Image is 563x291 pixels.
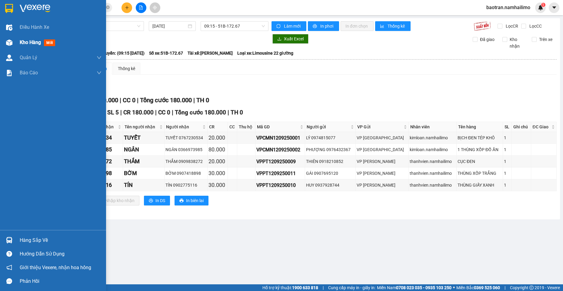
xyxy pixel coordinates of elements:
[120,96,121,104] span: |
[123,109,154,116] span: CR 180.000
[44,39,55,46] span: mới
[123,144,165,156] td: NGÂN
[118,65,135,72] div: Thống kê
[165,170,206,177] div: BỜM 0907418898
[313,24,318,29] span: printer
[20,69,38,76] span: Báo cáo
[284,23,301,29] span: Làm mới
[208,134,227,142] div: 20.000
[186,197,204,204] span: In biên lai
[284,36,304,42] span: Xuất Excel
[512,122,531,132] th: Ghi chú
[152,23,187,29] input: 12/09/2025
[503,23,519,29] span: Lọc CR
[357,146,408,153] div: VP [GEOGRAPHIC_DATA]
[474,21,491,31] img: 9k=
[356,179,409,191] td: VP Phan Thiết
[6,265,12,270] span: notification
[541,3,545,7] sup: 1
[149,198,153,203] span: printer
[410,170,455,177] div: thanhvien.namhailimo
[208,122,228,132] th: CR
[123,179,165,191] td: TÍN
[208,181,227,189] div: 30.000
[255,156,305,167] td: VPPT1209250009
[3,3,24,24] img: logo.jpg
[165,158,206,165] div: THẮM 0909838272
[106,5,110,11] span: close-circle
[277,37,281,42] span: download
[123,132,165,144] td: TUYẾT
[474,285,500,290] strong: 0369 525 060
[179,198,184,203] span: printer
[357,158,408,165] div: VP [PERSON_NAME]
[153,5,157,10] span: aim
[97,70,102,75] span: down
[549,2,559,13] button: caret-down
[529,286,534,290] span: copyright
[144,196,170,205] button: printerIn DS
[124,157,163,166] div: THẮM
[149,50,183,56] span: Số xe: 51B-172.67
[94,196,139,205] button: downloadNhập kho nhận
[306,158,354,165] div: THIÊN 0918210852
[504,158,511,165] div: 1
[308,21,339,31] button: printerIn phơi
[533,124,550,130] span: ĐC Giao
[237,122,255,132] th: Thu hộ
[20,264,91,271] span: Giới thiệu Vexere, nhận hoa hồng
[20,39,41,45] span: Kho hàng
[356,156,409,167] td: VP Phan Thiết
[341,21,374,31] button: In đơn chọn
[208,157,227,166] div: 20.000
[204,22,265,31] span: 09:15 - 51B-172.67
[6,55,12,61] img: warehouse-icon
[551,5,557,10] span: caret-down
[6,70,12,76] img: solution-icon
[410,182,455,188] div: thanhvien.namhailimo
[120,109,122,116] span: |
[139,5,143,10] span: file-add
[276,24,281,29] span: sync
[20,236,102,245] div: Hàng sắp về
[255,179,305,191] td: VPPT1209250010
[504,170,511,177] div: 1
[396,285,451,290] strong: 0708 023 035 - 0935 103 250
[357,124,403,130] span: VP Gửi
[208,169,227,178] div: 30.000
[196,96,209,104] span: TH 0
[306,134,354,141] div: LÝ 0974815077
[320,23,334,29] span: In phơi
[231,109,243,116] span: TH 0
[100,50,145,56] span: Chuyến: (09:15 [DATE])
[20,277,102,286] div: Phản hồi
[256,146,304,154] div: VPCMN1209250002
[453,286,455,289] span: ⚪️
[410,134,455,141] div: kimloan.namhailimo
[5,4,13,13] img: logo-vxr
[504,134,511,141] div: 1
[124,169,163,178] div: BỜM
[123,167,165,179] td: BỜM
[458,182,502,188] div: THÙNG GIẤY XANH
[6,24,12,31] img: warehouse-icon
[42,33,81,46] li: VP VP [PERSON_NAME]
[356,132,409,144] td: VP chợ Mũi Né
[537,36,555,43] span: Trên xe
[3,3,88,26] li: Nam Hải Limousine
[375,21,411,31] button: bar-chartThống kê
[166,124,201,130] span: Người nhận
[228,109,229,116] span: |
[328,284,375,291] span: Cung cấp máy in - giấy in:
[458,134,502,141] div: BỊCH ĐEN TÉP KHÔ
[481,4,535,11] span: baotran.namhailimo
[507,36,528,49] span: Kho nhận
[542,3,544,7] span: 1
[20,23,49,31] span: Điều hành xe
[20,54,37,61] span: Quản Lý
[237,50,293,56] span: Loại xe: Limousine 22 giường
[6,39,12,46] img: warehouse-icon
[155,197,165,204] span: In DS
[97,55,102,60] span: down
[256,181,304,189] div: VPPT1209250010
